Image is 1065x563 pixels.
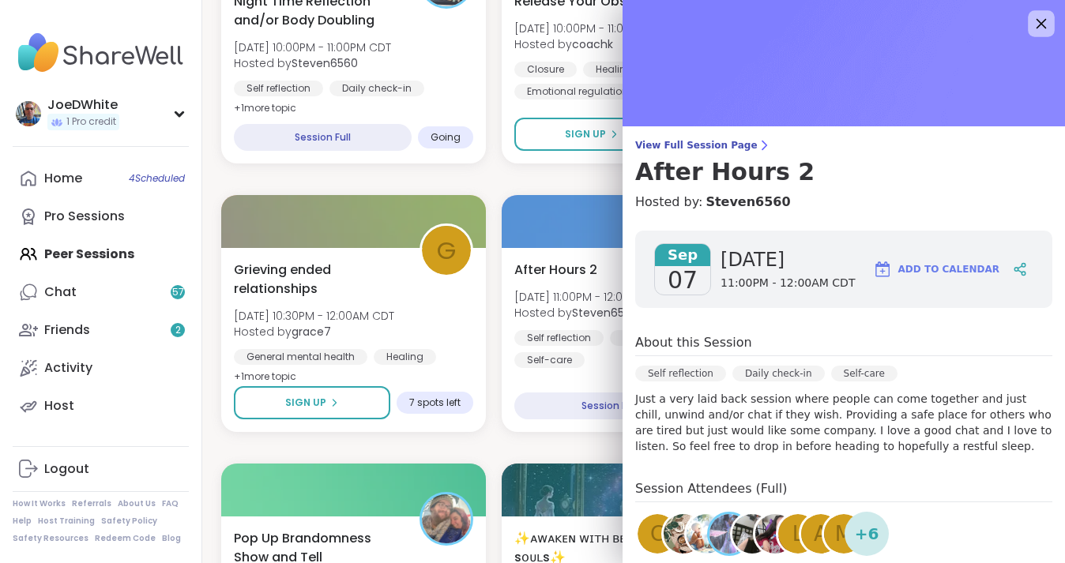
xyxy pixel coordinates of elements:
[234,308,394,324] span: [DATE] 10:30PM - 12:00AM CDT
[866,250,1007,288] button: Add to Calendar
[514,330,604,346] div: Self reflection
[835,519,852,550] span: M
[72,498,111,509] a: Referrals
[732,366,825,381] div: Daily check-in
[572,305,638,321] b: Steven6560
[44,170,82,187] div: Home
[776,512,820,556] a: L
[635,391,1052,454] p: Just a very laid back session where people can come together and just chill, unwind and/or chat i...
[635,193,1052,212] h4: Hosted by:
[234,81,323,96] div: Self reflection
[687,514,726,554] img: Libby1520
[799,512,843,556] a: A
[753,512,797,556] a: Jasmine95
[664,514,703,554] img: NicolePD
[721,247,855,272] span: [DATE]
[292,324,331,340] b: grace7
[234,39,391,55] span: [DATE] 10:00PM - 11:00PM CDT
[234,55,391,71] span: Hosted by
[66,115,116,129] span: 1 Pro credit
[855,522,879,546] span: + 6
[13,498,66,509] a: How It Works
[514,84,641,99] div: Emotional regulation
[44,460,89,478] div: Logout
[13,197,189,235] a: Pro Sessions
[129,172,185,185] span: 4 Scheduled
[44,208,125,225] div: Pro Sessions
[431,131,461,144] span: Going
[13,533,88,544] a: Safety Resources
[721,276,855,291] span: 11:00PM - 12:00AM CDT
[234,324,394,340] span: Hosted by
[292,55,358,71] b: Steven6560
[635,139,1052,186] a: View Full Session PageAfter Hours 2
[514,118,670,151] button: Sign Up
[422,494,471,543] img: BRandom502
[635,366,726,381] div: Self reflection
[635,158,1052,186] h3: After Hours 2
[13,349,189,387] a: Activity
[706,193,790,212] a: Steven6560
[661,512,706,556] a: NicolePD
[635,512,679,556] a: C
[635,139,1052,152] span: View Full Session Page
[610,330,705,346] div: Daily check-in
[16,101,41,126] img: JoeDWhite
[118,498,156,509] a: About Us
[572,36,613,52] b: coachk
[234,386,390,419] button: Sign Up
[707,512,751,556] a: lyssa
[792,519,804,550] span: L
[514,36,672,52] span: Hosted by
[514,289,672,305] span: [DATE] 11:00PM - 12:00AM CDT
[162,498,179,509] a: FAQ
[437,232,456,269] span: g
[285,396,326,410] span: Sign Up
[95,533,156,544] a: Redeem Code
[514,261,597,280] span: After Hours 2
[329,81,424,96] div: Daily check-in
[873,260,892,279] img: ShareWell Logomark
[583,62,645,77] div: Healing
[655,244,710,266] span: Sep
[162,533,181,544] a: Blog
[732,514,772,554] img: huggy
[814,519,828,550] span: A
[13,450,189,488] a: Logout
[374,349,436,365] div: Healing
[44,283,77,301] div: Chat
[898,262,999,276] span: Add to Calendar
[730,512,774,556] a: huggy
[650,519,664,550] span: C
[13,387,189,425] a: Host
[44,321,90,339] div: Friends
[831,366,898,381] div: Self-care
[635,333,752,352] h4: About this Session
[13,25,189,81] img: ShareWell Nav Logo
[13,273,189,311] a: Chat57
[172,286,184,299] span: 57
[13,160,189,197] a: Home4Scheduled
[44,397,74,415] div: Host
[668,266,698,295] span: 07
[409,396,461,409] span: 7 spots left
[684,512,728,556] a: Libby1520
[44,359,92,377] div: Activity
[709,514,749,554] img: lyssa
[565,127,606,141] span: Sign Up
[38,516,95,527] a: Host Training
[13,516,32,527] a: Help
[514,21,672,36] span: [DATE] 10:00PM - 11:00PM CDT
[755,514,795,554] img: Jasmine95
[234,261,402,298] span: Grieving ended relationships
[234,124,412,151] div: Session Full
[175,324,181,337] span: 2
[514,392,706,419] div: Session Full
[635,479,1052,502] h4: Session Attendees (Full)
[514,62,577,77] div: Closure
[822,512,866,556] a: M
[101,516,157,527] a: Safety Policy
[234,349,367,365] div: General mental health
[514,305,672,321] span: Hosted by
[13,311,189,349] a: Friends2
